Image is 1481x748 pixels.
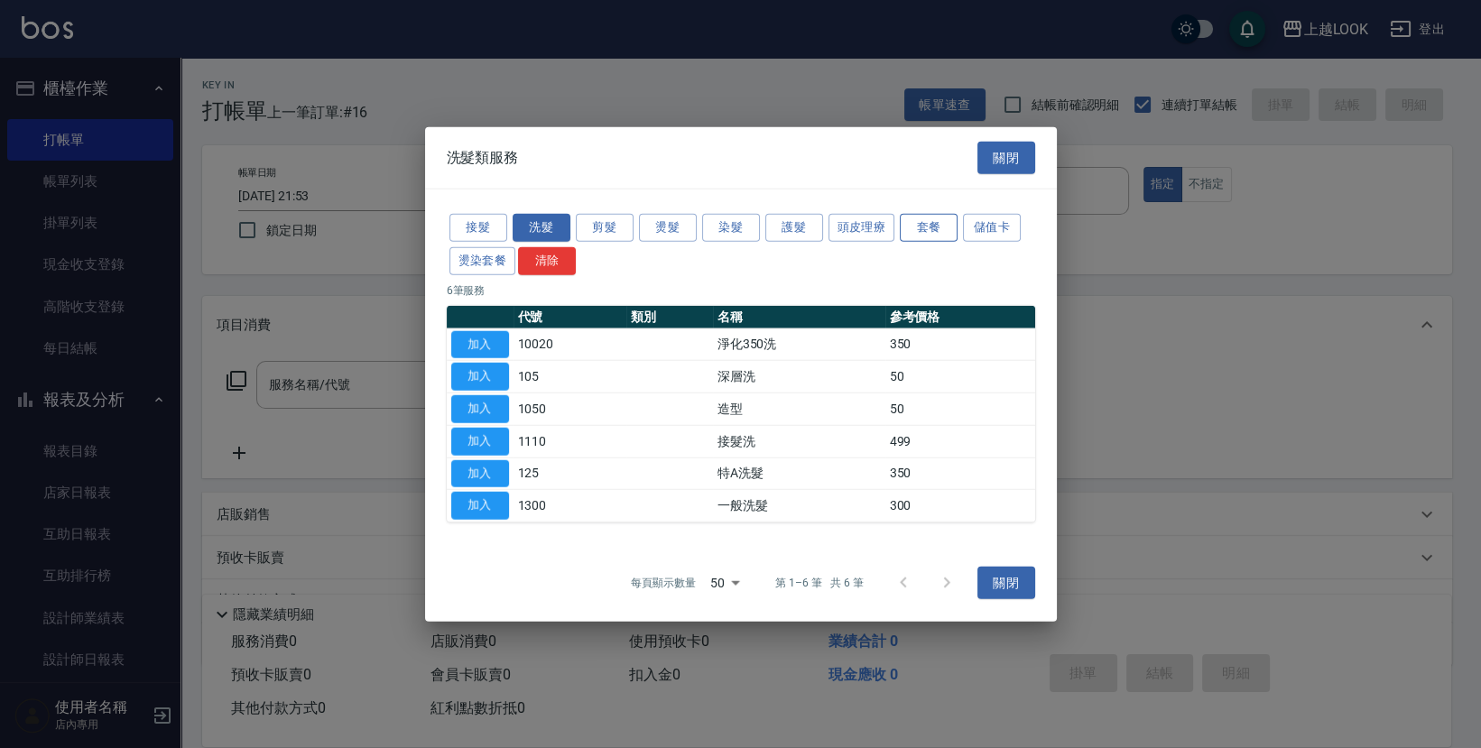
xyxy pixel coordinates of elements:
[702,214,760,242] button: 染髮
[885,489,1035,522] td: 300
[828,214,895,242] button: 頭皮理療
[885,425,1035,457] td: 499
[451,427,509,455] button: 加入
[885,360,1035,392] td: 50
[513,214,570,242] button: 洗髮
[713,305,885,328] th: 名稱
[713,392,885,425] td: 造型
[451,330,509,358] button: 加入
[963,214,1021,242] button: 儲值卡
[451,459,509,487] button: 加入
[900,214,958,242] button: 套餐
[713,489,885,522] td: 一般洗髮
[514,328,627,361] td: 10020
[514,425,627,457] td: 1110
[447,148,519,166] span: 洗髮類服務
[703,559,746,607] div: 50
[447,282,1035,298] p: 6 筆服務
[885,457,1035,490] td: 350
[449,214,507,242] button: 接髮
[977,141,1035,174] button: 關閉
[713,425,885,457] td: 接髮洗
[977,567,1035,600] button: 關閉
[885,392,1035,425] td: 50
[639,214,697,242] button: 燙髮
[631,575,696,591] p: 每頁顯示數量
[449,246,516,274] button: 燙染套餐
[626,305,713,328] th: 類別
[713,360,885,392] td: 深層洗
[576,214,634,242] button: 剪髮
[451,363,509,391] button: 加入
[765,214,823,242] button: 護髮
[713,328,885,361] td: 淨化350洗
[713,457,885,490] td: 特A洗髮
[885,305,1035,328] th: 參考價格
[885,328,1035,361] td: 350
[514,392,627,425] td: 1050
[518,246,576,274] button: 清除
[514,457,627,490] td: 125
[451,492,509,520] button: 加入
[514,305,627,328] th: 代號
[775,575,863,591] p: 第 1–6 筆 共 6 筆
[451,395,509,423] button: 加入
[514,489,627,522] td: 1300
[514,360,627,392] td: 105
